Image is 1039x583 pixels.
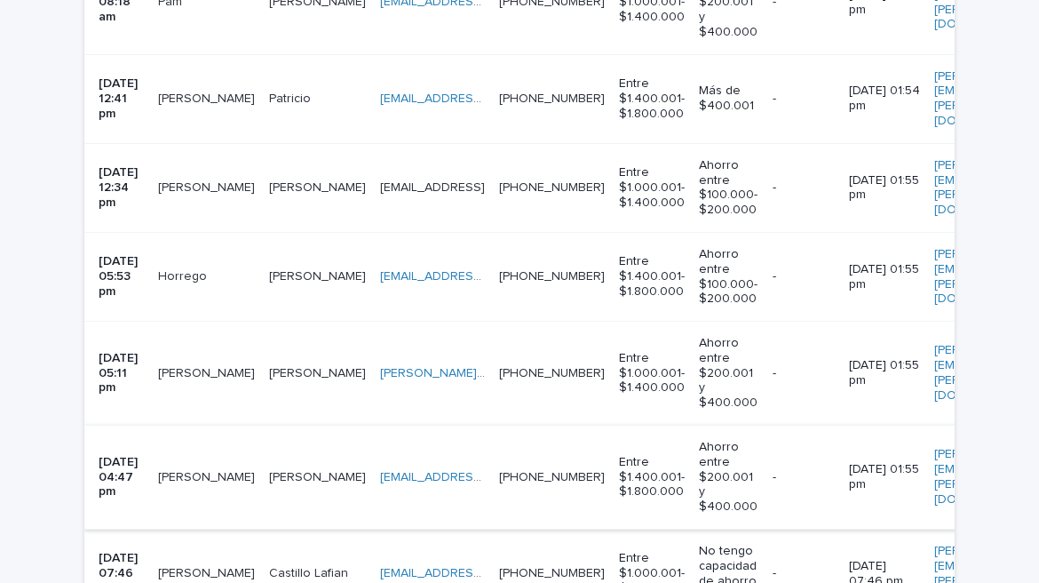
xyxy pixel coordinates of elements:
p: [DATE] 05:53 pm [99,254,144,299]
p: Entre $1.400.001- $1.800.000 [619,254,685,299]
p: [DATE] 01:55 pm [849,262,920,292]
p: Ahorro entre $200.001 y $400.000 [699,336,757,411]
p: Más de $400.001 [699,84,757,114]
p: Darwin Claudio [158,563,258,581]
p: [PERSON_NAME] [158,363,258,381]
a: [EMAIL_ADDRESS][DOMAIN_NAME] [380,567,581,579]
p: [DATE] 01:55 pm [849,462,920,492]
p: - [773,566,835,581]
p: [PERSON_NAME] [158,88,258,107]
p: - [773,366,835,381]
a: [PERSON_NAME][EMAIL_ADDRESS][PERSON_NAME][DOMAIN_NAME] [934,343,1039,403]
p: - [773,269,835,284]
p: - [773,92,835,107]
a: [PHONE_NUMBER] [499,471,605,483]
a: [EMAIL_ADDRESS][DOMAIN_NAME] [380,270,581,283]
a: [PHONE_NUMBER] [499,270,605,283]
p: Ahorro entre $200.001 y $400.000 [699,440,757,515]
p: [PERSON_NAME] [269,363,369,381]
a: [PERSON_NAME][EMAIL_ADDRESS][PERSON_NAME][DOMAIN_NAME] [934,447,1039,507]
p: Patricio [269,88,314,107]
a: [PERSON_NAME][EMAIL_ADDRESS][PERSON_NAME][DOMAIN_NAME] [934,158,1039,218]
p: Ahorro entre $100.000- $200.000 [699,158,757,218]
p: - [773,470,835,485]
a: [PHONE_NUMBER] [499,181,605,194]
p: Entre $1.400.001- $1.800.000 [619,76,685,121]
p: [DATE] 12:41 pm [99,76,144,121]
p: Ahorro entre $100.000- $200.000 [699,247,757,307]
p: [DATE] 12:34 pm [99,165,144,210]
p: [DATE] 04:47 pm [99,455,144,499]
p: [PERSON_NAME] [269,266,369,284]
p: - [773,180,835,196]
p: Entre $1.000.001- $1.400.000 [619,165,685,210]
a: [PHONE_NUMBER] [499,92,605,105]
a: [EMAIL_ADDRESS][DOMAIN_NAME] [380,92,581,105]
a: [PHONE_NUMBER] [499,367,605,379]
p: Castillo Lafian [269,563,352,581]
p: [DATE] 05:11 pm [99,351,144,395]
p: [PERSON_NAME] [269,467,369,485]
a: [PERSON_NAME][EMAIL_ADDRESS][DOMAIN_NAME] [380,367,678,379]
a: [EMAIL_ADDRESS][DOMAIN_NAME] [380,471,581,483]
p: [EMAIL_ADDRESS] [380,177,488,196]
p: Entre $1.400.001- $1.800.000 [619,455,685,499]
p: Patricio Ignacio Arriagada [158,467,258,485]
p: [DATE] 01:55 pm [849,173,920,204]
p: Entre $1.000.001- $1.400.000 [619,351,685,395]
p: [DATE] 01:54 pm [849,84,920,114]
p: [PERSON_NAME] [158,177,258,196]
p: [PERSON_NAME] [269,177,369,196]
p: Horrego [158,266,210,284]
a: [PERSON_NAME][EMAIL_ADDRESS][PERSON_NAME][DOMAIN_NAME] [934,69,1039,129]
p: [DATE] 01:55 pm [849,358,920,388]
a: [PERSON_NAME][EMAIL_ADDRESS][PERSON_NAME][DOMAIN_NAME] [934,247,1039,307]
a: [PHONE_NUMBER] [499,567,605,579]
